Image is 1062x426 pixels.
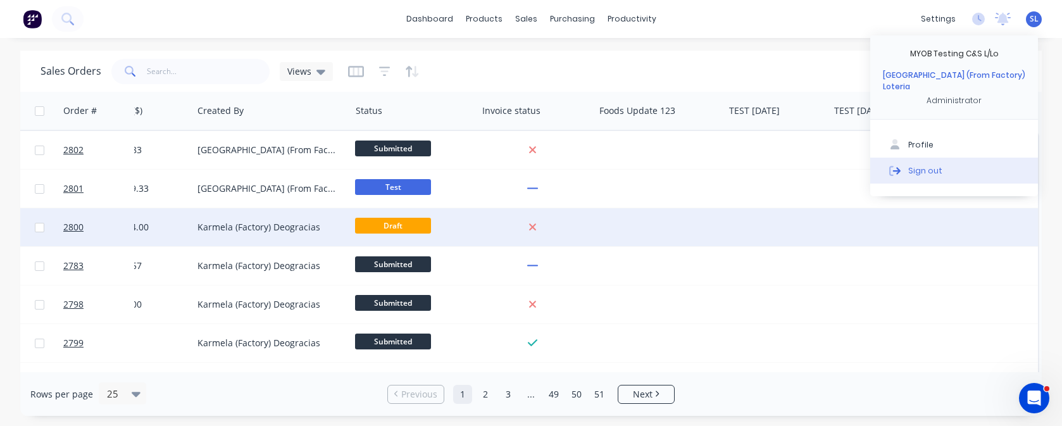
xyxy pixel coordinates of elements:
[355,256,431,272] span: Submitted
[63,170,139,208] a: 2801
[63,324,139,362] a: 2799
[910,48,999,60] div: MYOB Testing C&S L/Lo
[197,104,244,117] div: Created By
[729,104,780,117] div: TEST [DATE]
[63,298,84,311] span: 2798
[63,363,139,401] a: 2797
[618,388,674,401] a: Next page
[870,158,1038,183] button: Sign out
[908,139,934,151] div: Profile
[355,334,431,349] span: Submitted
[544,9,601,28] div: purchasing
[633,388,653,401] span: Next
[63,208,139,246] a: 2800
[601,9,663,28] div: productivity
[197,182,338,195] div: [GEOGRAPHIC_DATA] (From Factory) Loteria
[355,179,431,195] span: Test
[109,221,184,234] div: $7,744.00
[355,295,431,311] span: Submitted
[834,104,911,117] div: TEST [DATE] Again
[590,385,609,404] a: Page 51
[63,285,139,323] a: 2798
[63,221,84,234] span: 2800
[883,70,1025,92] div: [GEOGRAPHIC_DATA] (From Factory) Loteria
[567,385,586,404] a: Page 50
[522,385,540,404] a: Jump forward
[1030,13,1039,25] span: SL
[287,65,311,78] span: Views
[388,388,444,401] a: Previous page
[382,385,680,404] ul: Pagination
[197,298,338,311] div: Karmela (Factory) Deogracias
[915,9,962,28] div: settings
[870,132,1038,158] button: Profile
[499,385,518,404] a: Page 3
[63,144,84,156] span: 2802
[63,131,139,169] a: 2802
[476,385,495,404] a: Page 2
[908,165,942,176] div: Sign out
[63,247,139,285] a: 2783
[1019,383,1049,413] iframe: Intercom live chat
[109,260,184,272] div: $539.57
[30,388,93,401] span: Rows per page
[927,95,982,106] div: Administrator
[599,104,675,117] div: Foods Update 123
[63,182,84,195] span: 2801
[197,337,338,349] div: Karmela (Factory) Deogracias
[197,221,338,234] div: Karmela (Factory) Deogracias
[63,104,97,117] div: Order #
[459,9,509,28] div: products
[509,9,544,28] div: sales
[109,182,184,195] div: $4,989.33
[109,298,184,311] div: $220.00
[197,260,338,272] div: Karmela (Factory) Deogracias
[63,337,84,349] span: 2799
[544,385,563,404] a: Page 49
[355,141,431,156] span: Submitted
[63,260,84,272] span: 2783
[23,9,42,28] img: Factory
[109,144,184,156] div: $987.83
[197,144,338,156] div: [GEOGRAPHIC_DATA] (From Factory) Loteria
[147,59,270,84] input: Search...
[401,388,437,401] span: Previous
[453,385,472,404] a: Page 1 is your current page
[400,9,459,28] a: dashboard
[482,104,540,117] div: Invoice status
[41,65,101,77] h1: Sales Orders
[355,218,431,234] span: Draft
[356,104,382,117] div: Status
[109,337,184,349] div: $9.90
